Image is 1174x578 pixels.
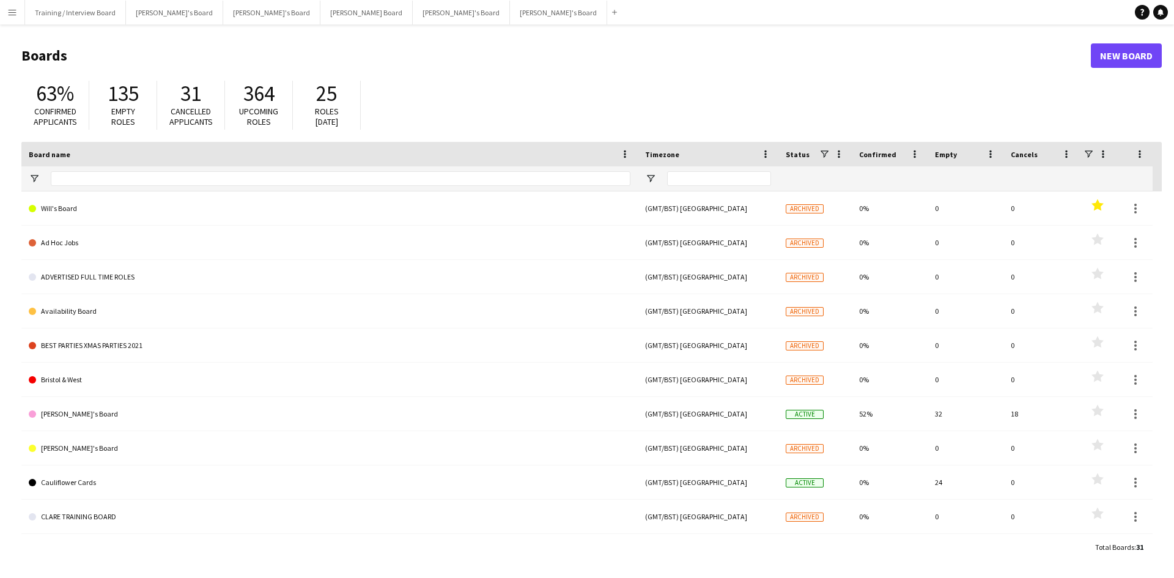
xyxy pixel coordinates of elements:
a: [PERSON_NAME]'s Board [29,431,630,465]
a: [PERSON_NAME]'s Board [29,534,630,568]
div: 24 [928,465,1003,499]
div: 32 [928,397,1003,431]
div: (GMT/BST) [GEOGRAPHIC_DATA] [638,363,778,396]
span: Active [786,410,824,419]
div: 0% [852,191,928,225]
span: Empty [935,150,957,159]
span: Archived [786,444,824,453]
div: 18 [1003,397,1079,431]
a: Cauliflower Cards [29,465,630,500]
div: 0 [1003,465,1079,499]
div: 52% [852,397,928,431]
h1: Boards [21,46,1091,65]
span: Timezone [645,150,679,159]
span: Archived [786,341,824,350]
button: [PERSON_NAME]'s Board [126,1,223,24]
span: Roles [DATE] [315,106,339,127]
span: Confirmed applicants [34,106,77,127]
div: (GMT/BST) [GEOGRAPHIC_DATA] [638,328,778,362]
a: ADVERTISED FULL TIME ROLES [29,260,630,294]
a: BEST PARTIES XMAS PARTIES 2021 [29,328,630,363]
span: Archived [786,513,824,522]
div: 0% [852,260,928,294]
div: 0% [852,328,928,362]
div: 0 [1003,431,1079,465]
div: 0 [928,431,1003,465]
button: Open Filter Menu [29,173,40,184]
a: New Board [1091,43,1162,68]
div: 0% [852,363,928,396]
div: 0 [928,534,1003,568]
div: 0 [928,363,1003,396]
a: Will's Board [29,191,630,226]
div: 0% [852,226,928,259]
span: 364 [243,80,275,107]
button: Open Filter Menu [645,173,656,184]
a: CLARE TRAINING BOARD [29,500,630,534]
div: 0% [852,294,928,328]
button: Training / Interview Board [25,1,126,24]
div: 0% [852,500,928,533]
span: Total Boards [1095,543,1134,552]
div: 0% [852,431,928,465]
div: 0 [1003,500,1079,533]
span: Empty roles [111,106,135,127]
div: 0 [928,260,1003,294]
button: [PERSON_NAME] Board [320,1,413,24]
span: Cancels [1011,150,1038,159]
div: 0 [928,226,1003,259]
span: 31 [1136,543,1143,552]
a: Bristol & West [29,363,630,397]
span: Active [786,478,824,487]
span: Upcoming roles [239,106,278,127]
div: 0 [1003,328,1079,362]
button: [PERSON_NAME]'s Board [223,1,320,24]
div: 0% [852,534,928,568]
span: Board name [29,150,70,159]
button: [PERSON_NAME]'s Board [510,1,607,24]
div: 0% [852,465,928,499]
span: 135 [108,80,139,107]
div: 0 [1003,191,1079,225]
span: Status [786,150,810,159]
div: 0 [928,500,1003,533]
button: [PERSON_NAME]'s Board [413,1,510,24]
div: 0 [1003,363,1079,396]
div: (GMT/BST) [GEOGRAPHIC_DATA] [638,260,778,294]
a: Ad Hoc Jobs [29,226,630,260]
div: (GMT/BST) [GEOGRAPHIC_DATA] [638,465,778,499]
div: 0 [1003,534,1079,568]
span: Archived [786,239,824,248]
div: 0 [928,294,1003,328]
div: 0 [1003,226,1079,259]
a: [PERSON_NAME]'s Board [29,397,630,431]
input: Timezone Filter Input [667,171,771,186]
div: (GMT/BST) [GEOGRAPHIC_DATA] [638,294,778,328]
span: Archived [786,307,824,316]
div: (GMT/BST) [GEOGRAPHIC_DATA] [638,191,778,225]
div: (GMT/BST) [GEOGRAPHIC_DATA] [638,226,778,259]
div: (GMT/BST) [GEOGRAPHIC_DATA] [638,431,778,465]
input: Board name Filter Input [51,171,630,186]
div: 0 [1003,294,1079,328]
span: 25 [316,80,337,107]
div: (GMT/BST) [GEOGRAPHIC_DATA] [638,397,778,431]
div: : [1095,535,1143,559]
span: 63% [36,80,74,107]
span: Confirmed [859,150,896,159]
div: 0 [928,191,1003,225]
a: Availability Board [29,294,630,328]
span: 31 [180,80,201,107]
div: 0 [928,328,1003,362]
div: (GMT/BST) [GEOGRAPHIC_DATA] [638,500,778,533]
div: (GMT/BST) [GEOGRAPHIC_DATA] [638,534,778,568]
div: 0 [1003,260,1079,294]
span: Archived [786,204,824,213]
span: Archived [786,376,824,385]
span: Archived [786,273,824,282]
span: Cancelled applicants [169,106,213,127]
